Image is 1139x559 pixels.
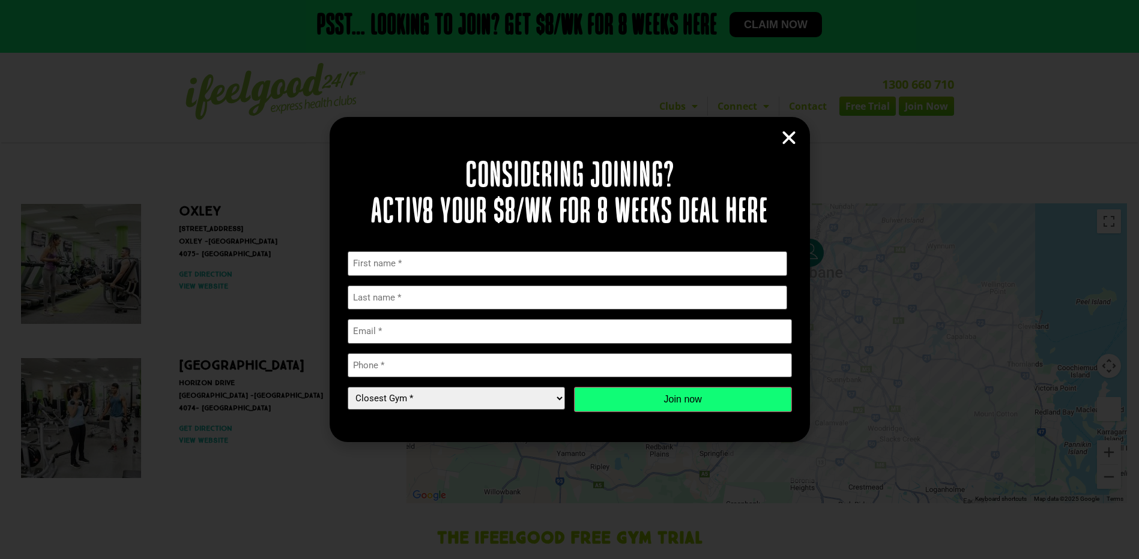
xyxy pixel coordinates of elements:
input: First name * [348,251,788,276]
a: Close [780,129,798,147]
input: Email * [348,319,792,344]
h2: Considering joining? Activ8 your $8/wk for 8 weeks deal here [348,159,792,231]
input: Last name * [348,285,788,310]
input: Join now [574,387,792,412]
input: Phone * [348,353,792,378]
